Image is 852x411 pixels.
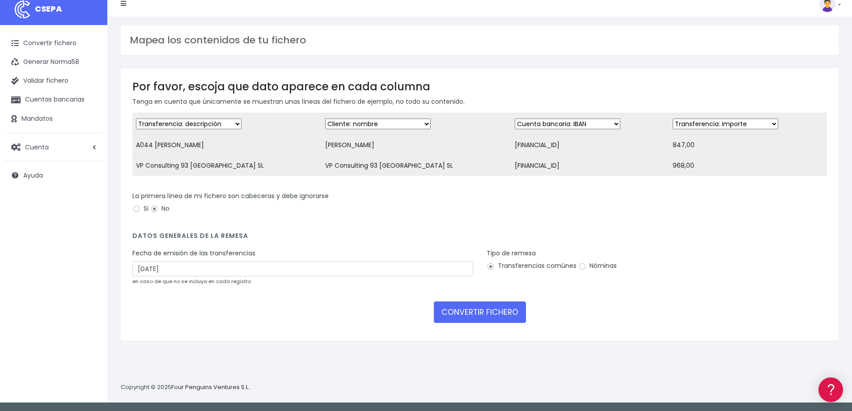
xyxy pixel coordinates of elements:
[9,127,170,141] a: Problemas habituales
[35,3,62,14] span: CSEPA
[511,156,669,176] td: [FINANCIAL_ID]
[9,62,170,71] div: Información general
[9,155,170,169] a: Perfiles de empresas
[487,261,576,271] label: Transferencias comúnes
[322,156,511,176] td: VP Consulting 93 [GEOGRAPHIC_DATA] SL
[4,166,103,185] a: Ayuda
[132,80,827,93] h3: Por favor, escoja que dato aparece en cada columna
[132,278,251,285] small: en caso de que no se incluya en cada registro
[487,249,536,258] label: Tipo de remesa
[9,178,170,186] div: Facturación
[4,110,103,128] a: Mandatos
[132,249,255,258] label: Fecha de emisión de las transferencias
[9,141,170,155] a: Videotutoriales
[132,191,329,201] label: La primera línea de mi fichero son cabeceras y debe ignorarse
[9,229,170,242] a: API
[9,99,170,107] div: Convertir ficheros
[121,383,251,392] p: Copyright © 2025 .
[132,232,827,244] h4: Datos generales de la remesa
[578,261,617,271] label: Nóminas
[123,258,172,266] a: POWERED BY ENCHANT
[132,135,322,156] td: A044 [PERSON_NAME]
[669,135,827,156] td: 847,00
[434,301,526,323] button: CONVERTIR FICHERO
[25,142,49,151] span: Cuenta
[669,156,827,176] td: 968,00
[511,135,669,156] td: [FINANCIAL_ID]
[4,53,103,72] a: Generar Norma58
[4,138,103,157] a: Cuenta
[150,204,170,213] label: No
[132,204,148,213] label: Si
[130,34,830,46] h3: Mapea los contenidos de tu fichero
[9,113,170,127] a: Formatos
[4,72,103,90] a: Validar fichero
[322,135,511,156] td: [PERSON_NAME]
[23,171,43,180] span: Ayuda
[132,156,322,176] td: VP Consulting 93 [GEOGRAPHIC_DATA] SL
[9,192,170,206] a: General
[9,215,170,223] div: Programadores
[171,383,250,391] a: Four Penguins Ventures S.L.
[9,76,170,90] a: Información general
[4,90,103,109] a: Cuentas bancarias
[4,34,103,53] a: Convertir fichero
[132,97,827,106] p: Tenga en cuenta que únicamente se muestran unas líneas del fichero de ejemplo, no todo su contenido.
[9,239,170,255] button: Contáctanos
